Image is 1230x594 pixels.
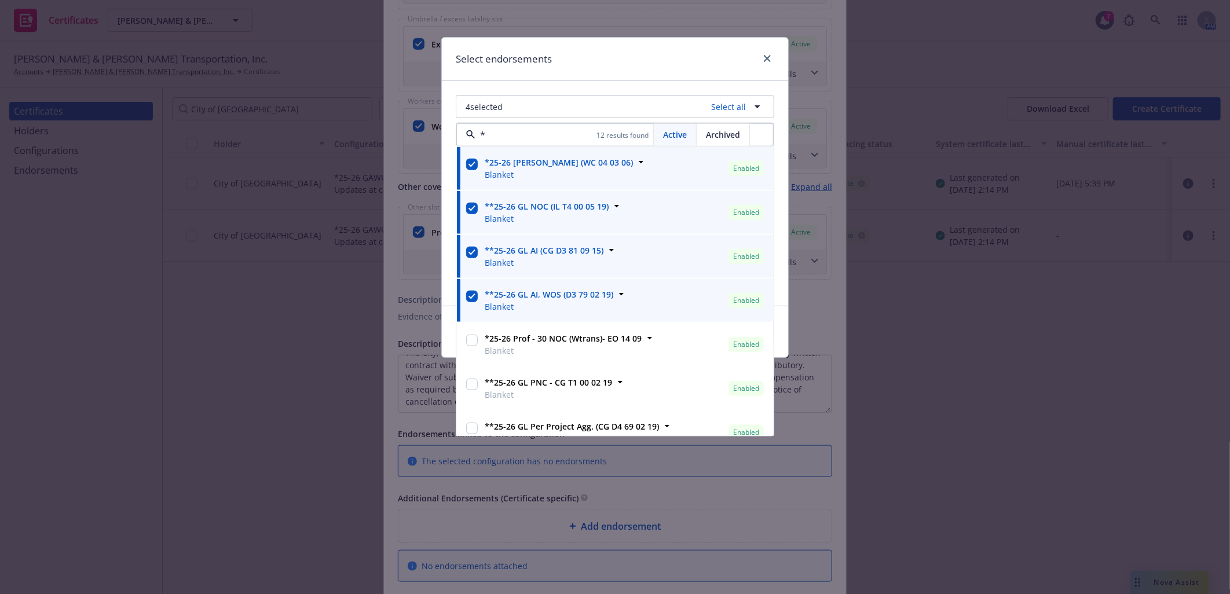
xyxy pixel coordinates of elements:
[466,101,503,113] span: 4 selected
[733,383,759,394] span: Enabled
[456,95,774,118] button: 4selectedSelect all
[485,289,613,300] strong: **25-26 GL AI, WOS (D3 79 02 19)
[485,157,633,168] strong: *25-26 [PERSON_NAME] (WC 04 03 06)
[733,251,759,262] span: Enabled
[706,101,746,113] a: Select all
[596,130,649,140] span: 12 results found
[733,427,759,438] span: Enabled
[733,163,759,174] span: Enabled
[485,245,603,256] strong: **25-26 GL AI (CG D3 81 09 15)
[706,129,740,141] span: Archived
[485,377,612,388] strong: **25-26 GL PNC - CG T1 00 02 19
[485,201,609,212] strong: **25-26 GL NOC (IL T4 00 05 19)
[456,52,552,67] h1: Select endorsements
[485,212,609,225] span: Blanket
[485,344,642,357] span: Blanket
[485,300,613,313] span: Blanket
[485,256,603,269] span: Blanket
[760,52,774,65] a: close
[663,129,687,141] span: Active
[485,421,659,432] strong: **25-26 GL Per Project Agg. (CG D4 69 02 19)
[485,168,633,181] span: Blanket
[475,128,596,142] input: Filter by keyword
[485,388,612,401] span: Blanket
[733,295,759,306] span: Enabled
[733,207,759,218] span: Enabled
[733,339,759,350] span: Enabled
[485,333,642,344] strong: *25-26 Prof - 30 NOC (Wtrans)- EO 14 09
